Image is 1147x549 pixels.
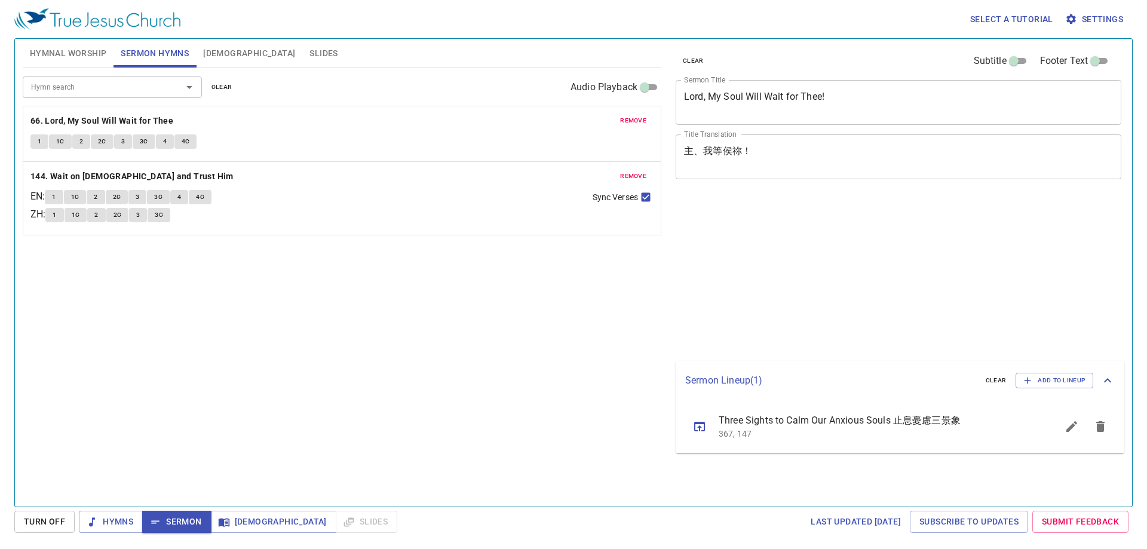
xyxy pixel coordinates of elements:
button: Hymns [79,511,143,533]
span: Audio Playback [571,80,637,94]
span: 1C [56,136,65,147]
button: 3 [114,134,132,149]
button: Open [181,79,198,96]
span: remove [620,115,646,126]
div: Sermon Lineup(1)clearAdd to Lineup [676,361,1124,400]
span: remove [620,171,646,182]
button: 2 [87,190,105,204]
a: Subscribe to Updates [910,511,1028,533]
span: 1 [52,192,56,203]
button: 2C [106,190,128,204]
span: 4C [196,192,204,203]
button: 4C [189,190,211,204]
button: 1 [45,208,63,222]
span: 3 [136,192,139,203]
span: Add to Lineup [1023,375,1085,386]
button: 4 [170,190,188,204]
button: Add to Lineup [1016,373,1093,388]
button: 1 [30,134,48,149]
span: clear [683,56,704,66]
button: 66. Lord, My Soul Will Wait for Thee [30,114,176,128]
button: 2C [91,134,114,149]
a: Submit Feedback [1032,511,1128,533]
span: 2 [94,210,98,220]
button: 4 [156,134,174,149]
button: 2 [87,208,105,222]
b: 144. Wait on [DEMOGRAPHIC_DATA] and Trust Him [30,169,234,184]
button: Turn Off [14,511,75,533]
button: 3 [129,208,147,222]
span: Three Sights to Calm Our Anxious Souls 止息憂慮三景象 [719,413,1029,428]
span: Hymnal Worship [30,46,107,61]
textarea: Lord, My Soul Will Wait for Thee! [684,91,1113,114]
iframe: from-child [671,192,1033,357]
span: 2C [114,210,122,220]
p: Sermon Lineup ( 1 ) [685,373,976,388]
span: 4C [182,136,190,147]
img: True Jesus Church [14,8,180,30]
span: Select a tutorial [970,12,1053,27]
button: 1C [65,208,87,222]
span: Sermon [152,514,201,529]
span: Turn Off [24,514,65,529]
button: 2 [72,134,90,149]
button: Select a tutorial [965,8,1058,30]
span: Settings [1068,12,1123,27]
span: 1 [53,210,56,220]
button: 3C [133,134,155,149]
ul: sermon lineup list [676,400,1124,453]
button: Sermon [142,511,211,533]
span: clear [211,82,232,93]
span: 2C [98,136,106,147]
button: clear [676,54,711,68]
button: Settings [1063,8,1128,30]
b: 66. Lord, My Soul Will Wait for Thee [30,114,173,128]
button: [DEMOGRAPHIC_DATA] [211,511,336,533]
button: clear [979,373,1014,388]
span: 2 [79,136,83,147]
span: 3C [154,192,162,203]
button: remove [613,114,654,128]
span: 4 [177,192,181,203]
span: 3 [121,136,125,147]
button: 4C [174,134,197,149]
span: 1 [38,136,41,147]
span: Subtitle [974,54,1007,68]
span: 3C [140,136,148,147]
span: Subscribe to Updates [919,514,1019,529]
span: Sync Verses [593,191,638,204]
span: [DEMOGRAPHIC_DATA] [220,514,327,529]
button: 3C [147,190,170,204]
p: ZH : [30,207,45,222]
span: 4 [163,136,167,147]
a: Last updated [DATE] [806,511,906,533]
span: 2 [94,192,97,203]
span: Hymns [88,514,133,529]
button: 1 [45,190,63,204]
button: 3C [148,208,170,222]
span: [DEMOGRAPHIC_DATA] [203,46,295,61]
span: 1C [72,210,80,220]
span: 3C [155,210,163,220]
span: 1C [71,192,79,203]
span: 2C [113,192,121,203]
button: 1C [64,190,87,204]
span: Footer Text [1040,54,1088,68]
span: Submit Feedback [1042,514,1119,529]
textarea: 主、我等侯祢！ [684,145,1113,168]
span: Slides [309,46,338,61]
button: 144. Wait on [DEMOGRAPHIC_DATA] and Trust Him [30,169,235,184]
button: 2C [106,208,129,222]
span: 3 [136,210,140,220]
button: 3 [128,190,146,204]
button: 1C [49,134,72,149]
p: EN : [30,189,45,204]
span: clear [986,375,1007,386]
span: Last updated [DATE] [811,514,901,529]
button: remove [613,169,654,183]
p: 367, 147 [719,428,1029,440]
span: Sermon Hymns [121,46,189,61]
button: clear [204,80,240,94]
